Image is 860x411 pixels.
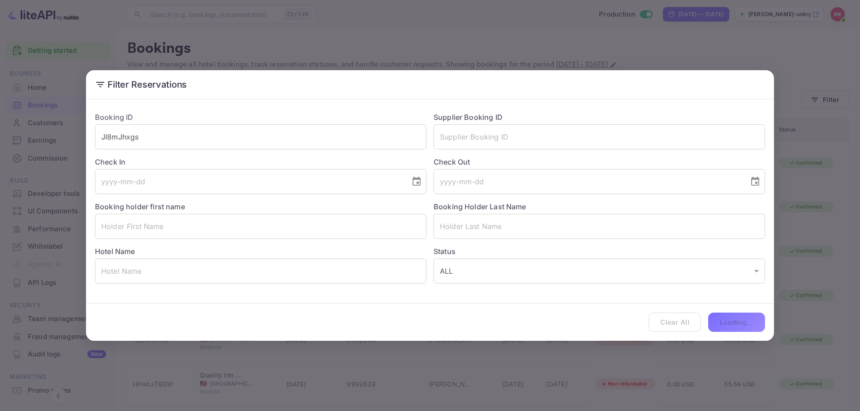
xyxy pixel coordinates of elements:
[95,202,185,211] label: Booking holder first name
[434,258,765,284] div: ALL
[95,258,426,284] input: Hotel Name
[434,169,743,194] input: yyyy-mm-dd
[434,124,765,149] input: Supplier Booking ID
[434,157,765,167] label: Check Out
[434,113,503,122] label: Supplier Booking ID
[95,169,404,194] input: yyyy-mm-dd
[746,173,764,191] button: Choose date
[95,214,426,239] input: Holder First Name
[95,124,426,149] input: Booking ID
[95,247,135,256] label: Hotel Name
[434,246,765,257] label: Status
[95,157,426,167] label: Check In
[86,70,774,99] h2: Filter Reservations
[434,214,765,239] input: Holder Last Name
[95,113,133,122] label: Booking ID
[408,173,426,191] button: Choose date
[434,202,526,211] label: Booking Holder Last Name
